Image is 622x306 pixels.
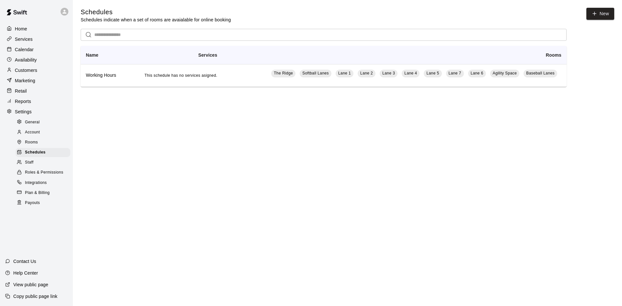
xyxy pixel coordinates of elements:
[15,57,37,63] p: Availability
[524,70,557,77] a: Baseball Lanes
[16,188,73,198] a: Plan & Billing
[25,200,40,206] span: Payouts
[16,198,70,208] div: Payouts
[274,71,293,75] span: The Ridge
[81,46,567,87] table: simple table
[25,180,47,186] span: Integrations
[16,138,70,147] div: Rooms
[5,55,68,65] a: Availability
[16,158,73,168] a: Staff
[15,46,34,53] p: Calendar
[546,52,561,58] b: Rooms
[5,86,68,96] a: Retail
[336,70,353,77] a: Lane 1
[5,107,68,117] a: Settings
[25,190,50,196] span: Plan & Billing
[404,71,417,75] span: Lane 4
[16,188,70,198] div: Plan & Billing
[15,36,33,42] p: Services
[15,88,27,94] p: Retail
[16,127,73,137] a: Account
[5,65,68,75] a: Customers
[300,70,331,77] a: Softball Lanes
[380,70,397,77] a: Lane 3
[16,148,70,157] div: Schedules
[5,96,68,106] a: Reports
[471,71,483,75] span: Lane 6
[424,70,442,77] a: Lane 5
[15,98,31,105] p: Reports
[446,70,464,77] a: Lane 7
[25,159,33,166] span: Staff
[16,198,73,208] a: Payouts
[15,67,37,74] p: Customers
[402,70,420,77] a: Lane 4
[16,148,73,158] a: Schedules
[493,71,517,75] span: Agility Space
[586,8,614,20] a: New
[13,258,36,265] p: Contact Us
[16,168,70,177] div: Roles & Permissions
[16,138,73,148] a: Rooms
[25,169,63,176] span: Roles & Permissions
[5,34,68,44] a: Services
[16,158,70,167] div: Staff
[5,45,68,54] a: Calendar
[16,117,73,127] a: General
[198,52,217,58] b: Services
[426,71,439,75] span: Lane 5
[25,129,40,136] span: Account
[490,70,520,77] a: Agility Space
[15,26,27,32] p: Home
[16,118,70,127] div: General
[81,17,231,23] p: Schedules indicate when a set of rooms are avaialable for online booking
[25,149,46,156] span: Schedules
[25,139,38,146] span: Rooms
[360,71,373,75] span: Lane 2
[358,70,375,77] a: Lane 2
[15,77,35,84] p: Marketing
[81,8,231,17] h5: Schedules
[86,52,98,58] b: Name
[302,71,329,75] span: Softball Lanes
[5,76,68,85] a: Marketing
[16,128,70,137] div: Account
[16,178,73,188] a: Integrations
[144,73,217,78] span: This schedule has no services asigned.
[13,293,57,300] p: Copy public page link
[86,72,122,79] h6: Working Hours
[16,178,70,187] div: Integrations
[526,71,555,75] span: Baseball Lanes
[25,119,40,126] span: General
[15,108,32,115] p: Settings
[5,24,68,34] a: Home
[13,281,48,288] p: View public page
[338,71,351,75] span: Lane 1
[382,71,395,75] span: Lane 3
[16,168,73,178] a: Roles & Permissions
[271,70,295,77] a: The Ridge
[13,270,38,276] p: Help Center
[449,71,461,75] span: Lane 7
[468,70,486,77] a: Lane 6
